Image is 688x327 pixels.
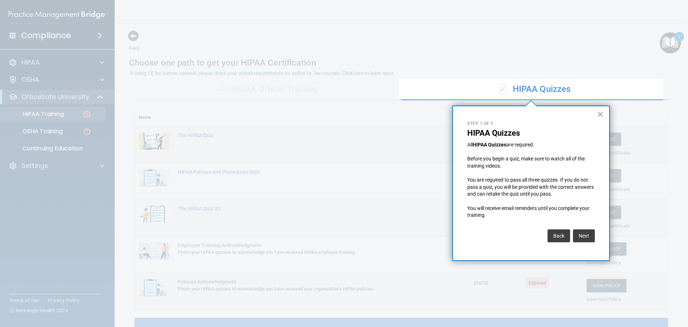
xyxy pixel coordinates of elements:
[467,205,595,219] p: You will receive email reminders until you complete your training.
[597,108,604,120] button: Close
[548,229,570,242] button: Back
[467,155,595,169] p: Before you begin a quiz, make sure to watch all of the training videos.
[573,229,595,242] button: Next
[467,177,595,198] p: You are required to pass all three quizzes. If you do not pass a quiz, you will be provided with ...
[473,142,506,148] strong: HIPAA Quizzes
[467,121,595,127] p: Step 1 of 5
[467,129,595,138] p: HIPAA Quizzes
[467,142,473,148] span: All
[499,84,507,94] span: ✓
[401,79,668,100] div: HIPAA Quizzes
[506,142,534,148] span: are required.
